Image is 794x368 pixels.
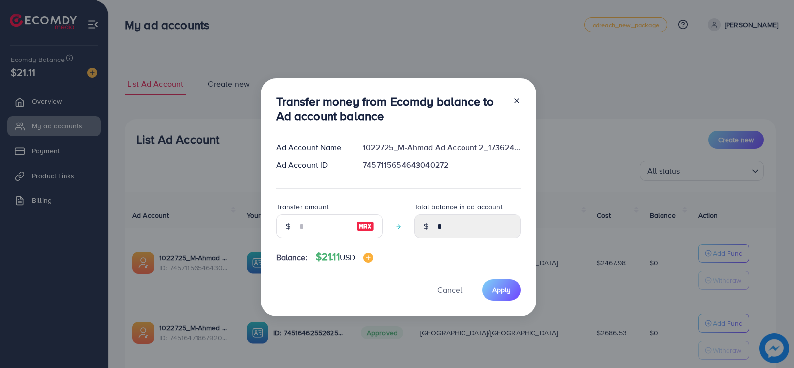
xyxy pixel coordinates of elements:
[414,202,503,212] label: Total balance in ad account
[276,252,308,263] span: Balance:
[268,159,355,171] div: Ad Account ID
[355,159,528,171] div: 7457115654643040272
[437,284,462,295] span: Cancel
[492,285,511,295] span: Apply
[363,253,373,263] img: image
[356,220,374,232] img: image
[268,142,355,153] div: Ad Account Name
[316,251,373,263] h4: $21.11
[340,252,355,263] span: USD
[276,202,329,212] label: Transfer amount
[276,94,505,123] h3: Transfer money from Ecomdy balance to Ad account balance
[482,279,521,301] button: Apply
[355,142,528,153] div: 1022725_M-Ahmad Ad Account 2_1736245040763
[425,279,474,301] button: Cancel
